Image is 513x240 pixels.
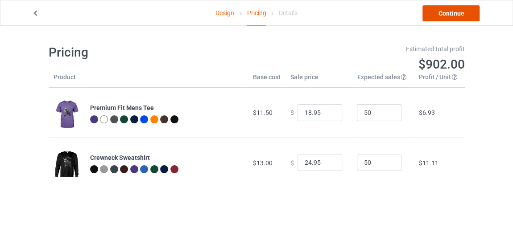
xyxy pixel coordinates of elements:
th: Base cost [248,73,285,88]
th: Profit / Unit [414,73,464,88]
th: Product [49,73,85,88]
span: $11.11 [418,159,438,167]
span: $13.00 [252,159,272,167]
span: $11.50 [252,109,272,116]
span: $6.93 [418,109,434,116]
div: Details [279,0,298,25]
a: Design [215,0,234,25]
a: Continue [422,5,480,21]
th: Expected sales [352,73,414,88]
b: Premium Fit Mens Tee [90,104,154,111]
th: Sale price [285,73,352,88]
span: $ [290,159,294,166]
h1: Pricing [49,45,251,61]
b: Crewneck Sweatshirt [90,154,150,161]
div: Estimated total profit [263,45,465,53]
span: $902.00 [418,57,465,72]
div: Pricing [247,0,266,26]
span: $ [290,109,294,116]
